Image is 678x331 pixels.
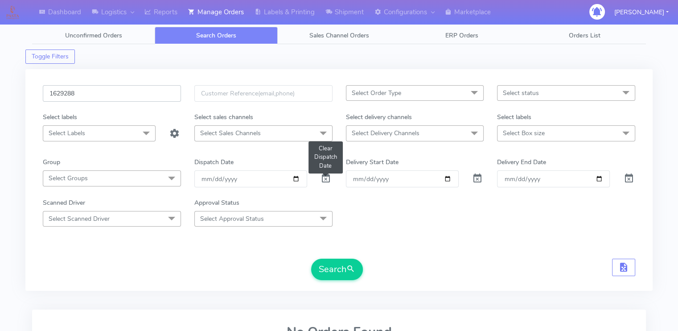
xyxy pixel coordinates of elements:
[194,112,253,122] label: Select sales channels
[32,27,646,44] ul: Tabs
[352,129,419,137] span: Select Delivery Channels
[196,31,236,40] span: Search Orders
[352,89,401,97] span: Select Order Type
[445,31,478,40] span: ERP Orders
[43,85,181,102] input: Order Id
[43,112,77,122] label: Select labels
[309,31,369,40] span: Sales Channel Orders
[194,157,234,167] label: Dispatch Date
[608,3,675,21] button: [PERSON_NAME]
[569,31,600,40] span: Orders List
[49,215,110,223] span: Select Scanned Driver
[194,198,239,207] label: Approval Status
[311,259,363,280] button: Search
[200,215,264,223] span: Select Approval Status
[503,89,539,97] span: Select status
[497,157,546,167] label: Delivery End Date
[65,31,122,40] span: Unconfirmed Orders
[43,198,85,207] label: Scanned Driver
[25,50,75,64] button: Toggle Filters
[49,129,85,137] span: Select Labels
[49,174,88,182] span: Select Groups
[43,157,60,167] label: Group
[346,112,412,122] label: Select delivery channels
[497,112,531,122] label: Select labels
[503,129,545,137] span: Select Box size
[194,85,333,102] input: Customer Reference(email,phone)
[346,157,399,167] label: Delivery Start Date
[200,129,261,137] span: Select Sales Channels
